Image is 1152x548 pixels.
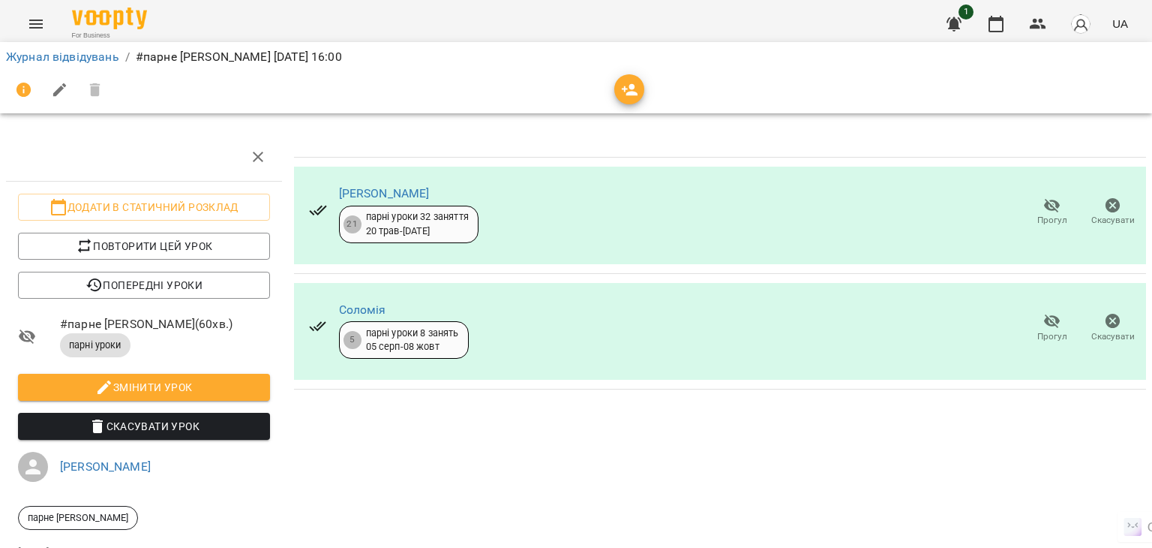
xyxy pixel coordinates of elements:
button: Прогул [1021,307,1082,349]
button: Додати в статичний розклад [18,194,270,221]
span: #парне [PERSON_NAME] ( 60 хв. ) [60,315,270,333]
button: Скасувати [1082,307,1143,349]
span: Додати в статичний розклад [30,198,258,216]
button: Прогул [1021,191,1082,233]
a: Журнал відвідувань [6,50,119,64]
li: / [125,48,130,66]
div: парні уроки 32 заняття 20 трав - [DATE] [366,210,469,238]
button: Menu [18,6,54,42]
div: парні уроки 8 занять 05 серп - 08 жовт [366,327,459,354]
span: For Business [72,31,147,41]
button: Змінити урок [18,374,270,401]
span: Прогул [1037,330,1067,343]
button: Скасувати [1082,191,1143,233]
a: Соломія [339,303,386,317]
div: 21 [343,215,361,233]
span: 1 [958,5,973,20]
span: Прогул [1037,214,1067,227]
button: Повторити цей урок [18,233,270,260]
div: парне [PERSON_NAME] [18,506,138,530]
button: Попередні уроки [18,272,270,299]
span: UA [1112,16,1128,32]
p: #парне [PERSON_NAME] [DATE] 16:00 [136,48,342,66]
span: Скасувати [1091,330,1135,343]
span: Змінити урок [30,378,258,396]
span: Скасувати [1091,214,1135,227]
img: Voopty Logo [72,8,147,29]
a: [PERSON_NAME] [60,459,151,474]
span: Повторити цей урок [30,237,258,255]
button: Скасувати Урок [18,413,270,440]
button: UA [1106,10,1134,38]
a: [PERSON_NAME] [339,186,430,200]
span: парні уроки [60,339,130,352]
span: Попередні уроки [30,276,258,294]
img: avatar_s.png [1070,14,1091,35]
span: Скасувати Урок [30,417,258,435]
div: 5 [343,331,361,349]
span: парне [PERSON_NAME] [19,511,137,525]
nav: breadcrumb [6,48,1146,66]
